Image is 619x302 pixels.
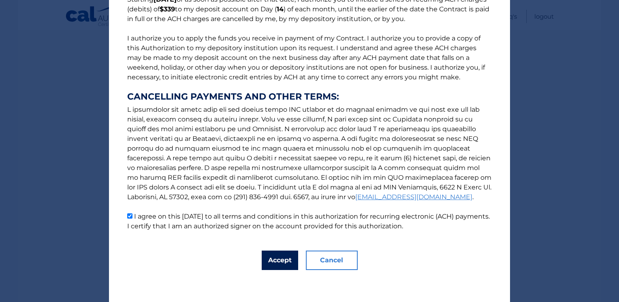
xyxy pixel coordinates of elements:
label: I agree on this [DATE] to all terms and conditions in this authorization for recurring electronic... [127,213,490,230]
button: Cancel [306,251,358,270]
button: Accept [262,251,298,270]
strong: CANCELLING PAYMENTS AND OTHER TERMS: [127,92,492,102]
b: 14 [277,5,284,13]
a: [EMAIL_ADDRESS][DOMAIN_NAME] [355,193,472,201]
b: $339 [160,5,175,13]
